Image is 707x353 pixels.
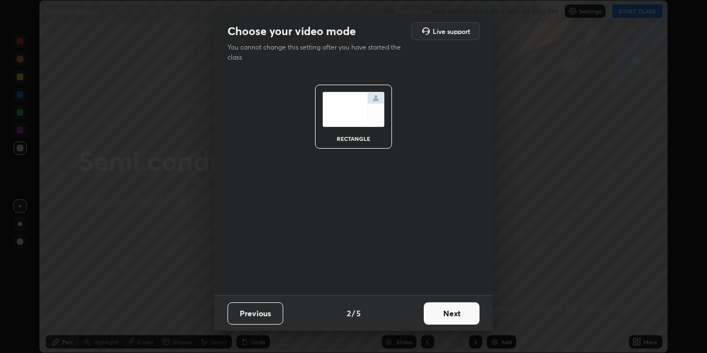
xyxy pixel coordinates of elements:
h4: 5 [356,307,361,319]
button: Previous [227,302,283,325]
div: rectangle [331,136,376,141]
button: Next [424,302,480,325]
h4: / [352,307,355,319]
p: You cannot change this setting after you have started the class [227,42,408,62]
h5: Live support [433,28,470,35]
h4: 2 [347,307,351,319]
h2: Choose your video mode [227,24,356,38]
img: normalScreenIcon.ae25ed63.svg [322,92,385,127]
